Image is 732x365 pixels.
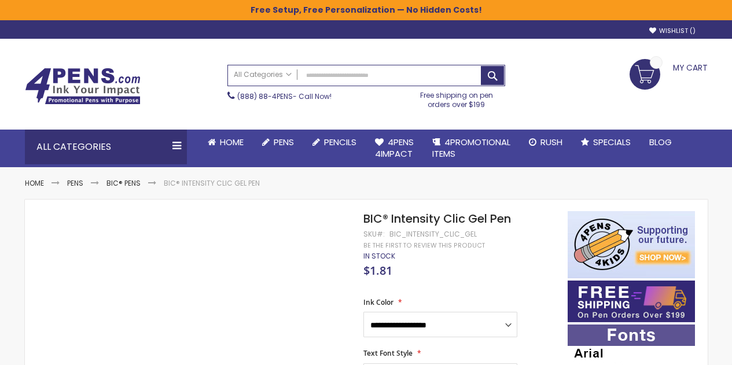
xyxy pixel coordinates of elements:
a: Wishlist [649,27,696,35]
span: All Categories [234,70,292,79]
a: Rush [520,130,572,155]
a: Blog [640,130,681,155]
span: Blog [649,136,672,148]
a: All Categories [228,65,297,84]
span: Text Font Style [363,348,413,358]
img: 4pens 4 kids [568,211,695,278]
div: Availability [363,252,395,261]
a: Pens [67,178,83,188]
span: Pens [274,136,294,148]
span: Pencils [324,136,356,148]
strong: SKU [363,229,385,239]
span: BIC® Intensity Clic Gel Pen [363,211,511,227]
a: BIC® Pens [106,178,141,188]
li: BIC® Intensity Clic Gel Pen [164,179,260,188]
img: 4Pens Custom Pens and Promotional Products [25,68,141,105]
span: Specials [593,136,631,148]
a: 4PROMOTIONALITEMS [423,130,520,167]
div: bic_intensity_clic_gel [389,230,477,239]
span: In stock [363,251,395,261]
a: 4Pens4impact [366,130,423,167]
a: Home [25,178,44,188]
a: (888) 88-4PENS [237,91,293,101]
span: 4PROMOTIONAL ITEMS [432,136,510,160]
a: Specials [572,130,640,155]
div: Free shipping on pen orders over $199 [408,86,505,109]
img: Free shipping on orders over $199 [568,281,695,322]
span: $1.81 [363,263,392,278]
a: Be the first to review this product [363,241,485,250]
span: - Call Now! [237,91,332,101]
span: Ink Color [363,297,393,307]
span: 4Pens 4impact [375,136,414,160]
span: Home [220,136,244,148]
a: Pens [253,130,303,155]
span: Rush [540,136,562,148]
div: All Categories [25,130,187,164]
a: Home [198,130,253,155]
a: Pencils [303,130,366,155]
